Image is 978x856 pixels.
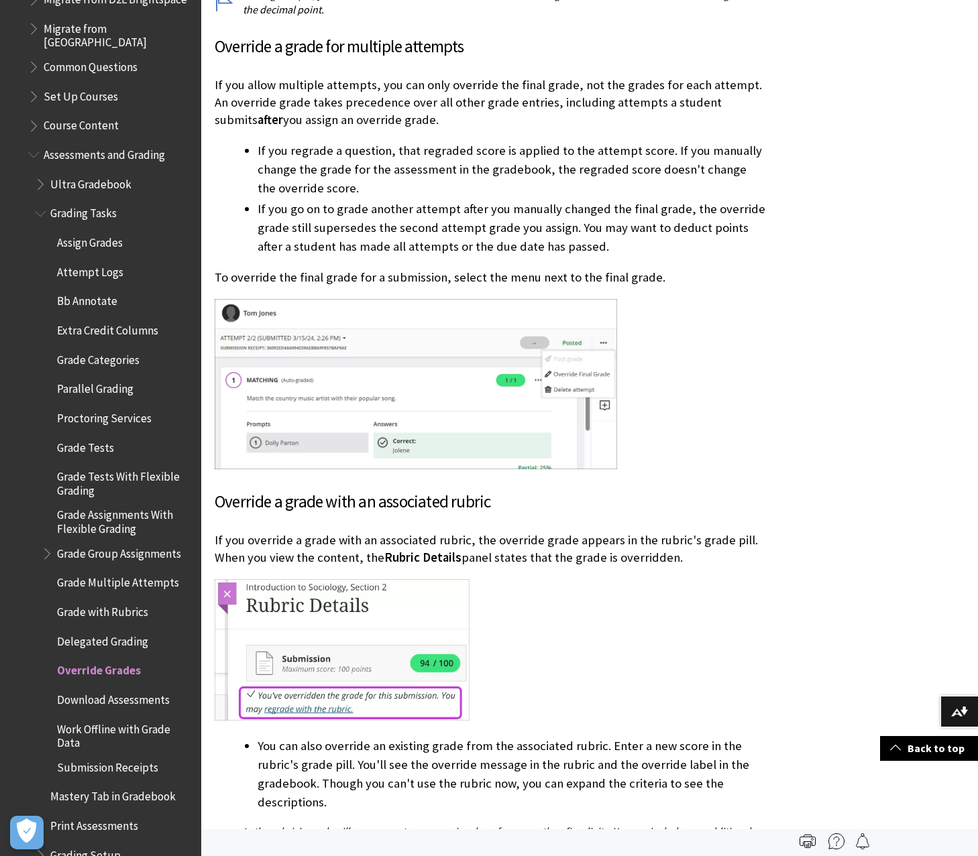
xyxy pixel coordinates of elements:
[44,56,138,74] span: Common Questions
[258,737,766,812] li: You can also override an existing grade from the associated rubric. Enter a new score in the rubr...
[880,736,978,761] a: Back to top
[855,833,871,849] img: Follow this page
[57,504,192,536] span: Grade Assignments With Flexible Grading
[258,200,766,256] li: If you go on to grade another attempt after you manually changed the final grade, the override gr...
[215,579,470,721] img: Example message of when you have overriden a grade
[800,833,816,849] img: Print
[57,630,148,648] span: Delegated Grading
[215,532,766,566] p: If you override a grade with an associated rubric, the override grade appears in the rubric's gra...
[57,349,140,367] span: Grade Categories
[50,173,131,191] span: Ultra Gradebook
[10,816,44,849] button: Open Preferences
[57,756,158,774] span: Submission Receipts
[57,601,148,619] span: Grade with Rubrics
[57,436,114,454] span: Grade Tests
[57,407,152,425] span: Proctoring Services
[258,141,766,198] li: If you regrade a question, that regraded score is applied to the attempt score. If you manually c...
[57,290,117,308] span: Bb Annotate
[57,542,181,560] span: Grade Group Assignments
[57,378,133,396] span: Parallel Grading
[44,115,119,133] span: Course Content
[258,112,283,127] span: after
[57,466,192,497] span: Grade Tests With Flexible Grading
[57,231,123,249] span: Assign Grades
[50,202,117,221] span: Grading Tasks
[50,786,176,804] span: Mastery Tab in Gradebook
[215,269,766,286] p: To override the final grade for a submission, select the menu next to the final grade.
[215,489,766,515] h3: Override a grade with an associated rubric
[57,572,179,590] span: Grade Multiple Attempts
[57,319,158,337] span: Extra Credit Columns
[215,824,766,854] p: In the rubric's grade pill, you can enter a numeric value of no more than five digits. You can in...
[828,833,845,849] img: More help
[57,261,123,279] span: Attempt Logs
[215,76,766,129] p: If you allow multiple attempts, you can only override the final grade, not the grades for each at...
[57,688,170,707] span: Download Assessments
[215,299,617,470] img: Shows the menu selected for a students multiple attempts where you can override the final grade
[44,85,118,103] span: Set Up Courses
[57,660,141,678] span: Override Grades
[215,34,766,60] h3: Override a grade for multiple attempts
[44,17,192,49] span: Migrate from [GEOGRAPHIC_DATA]
[44,143,165,162] span: Assessments and Grading
[57,718,192,749] span: Work Offline with Grade Data
[50,814,138,833] span: Print Assessments
[384,550,461,565] span: Rubric Details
